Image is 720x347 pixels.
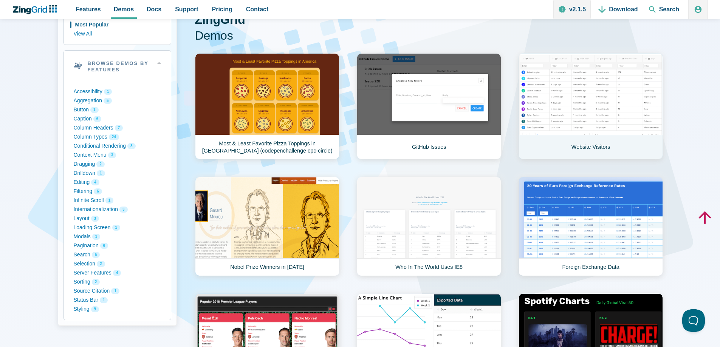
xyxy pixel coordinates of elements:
a: Foreign Exchange Data [519,177,663,276]
button: Status Bar 1 [74,296,161,305]
span: Contact [246,4,269,14]
button: Styling 9 [74,305,161,314]
button: Column Headers 7 [74,123,161,133]
span: Features [76,4,101,14]
button: Accessibility 1 [74,87,161,96]
button: Server Features 4 [74,268,161,278]
strong: ZingGrid [195,13,245,26]
button: Dragging 2 [74,160,161,169]
a: Who In The World Uses IE8 [357,177,501,276]
button: Drilldown 1 [74,169,161,178]
span: Pricing [212,4,232,14]
button: Context Menu 3 [74,151,161,160]
button: Sorting 2 [74,278,161,287]
button: Modals 1 [74,232,161,241]
a: Nobel Prize Winners in [DATE] [195,177,339,276]
button: Layout 3 [74,214,161,223]
span: Docs [147,4,161,14]
a: Most & Least Favorite Pizza Toppings in [GEOGRAPHIC_DATA] (codepenchallenge cpc-circle) [195,53,339,159]
a: ZingChart Logo. Click to return to the homepage [12,5,61,14]
span: Demos [114,4,134,14]
button: Column Types 24 [74,133,161,142]
a: Website Visitors [519,53,663,159]
button: Pagination 6 [74,241,161,250]
span: Support [175,4,198,14]
button: Internationalization 3 [74,205,161,214]
summary: Browse Demos By Features [64,51,171,81]
button: Selection 2 [74,259,161,268]
iframe: Help Scout Beacon - Open [682,309,705,332]
button: Button 1 [74,105,161,114]
button: View All [74,29,161,39]
button: Source Citation 1 [74,287,161,296]
button: Editing 4 [74,178,161,187]
button: Most Popular [74,20,161,29]
button: Infinite Scroll 1 [74,196,161,205]
button: Caption 6 [74,114,161,123]
button: Search 5 [74,250,161,259]
button: Aggregation 5 [74,96,161,105]
button: Conditional Rendering 3 [74,142,161,151]
button: Filtering 6 [74,187,161,196]
span: Demos [195,28,663,44]
button: Loading Screen 1 [74,223,161,232]
a: GitHub Issues [357,53,501,159]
